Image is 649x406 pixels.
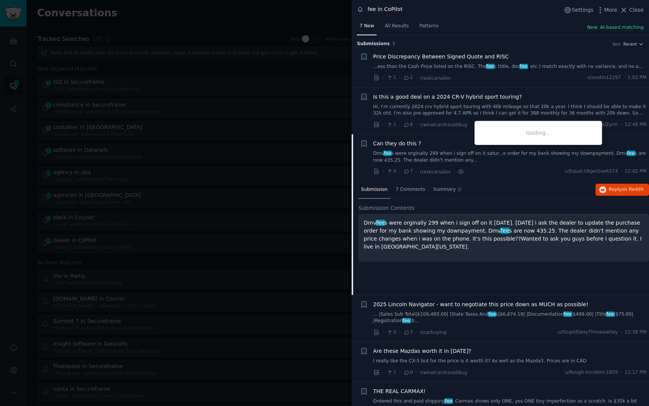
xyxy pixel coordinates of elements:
[629,6,644,14] span: Close
[444,398,453,404] span: fee
[609,186,644,193] span: Reply
[373,104,647,117] a: Hi, I'm currently 2024 crv hybrid sport touring with 40k mileage so that 20k a year. I think I sh...
[587,24,644,31] button: New: AI-based matching
[500,228,510,234] span: fee
[572,6,593,14] span: Settings
[364,219,644,251] p: Dmv s were orginally 299 when i sign off on it [DATE]. [DATE] i ask the dealer to update the purc...
[382,74,384,82] span: ·
[625,168,646,175] span: 12:42 PM
[628,74,646,81] span: 1:03 PM
[565,369,618,376] span: u/Rough-Incident-1859
[563,312,572,317] span: fee
[420,76,451,81] span: r/askcarsales
[420,122,468,127] span: r/whatcarshouldIbuy
[396,186,425,193] span: 7 Comments
[621,329,622,336] span: ·
[361,186,388,193] span: Submission
[358,204,415,212] span: Submission Contents
[403,121,413,128] span: 8
[596,6,618,14] button: More
[382,20,411,36] a: All Results
[368,5,402,13] div: fee in CoPilot
[565,168,618,175] span: u/Equal-Objective6374
[387,168,396,175] span: 0
[382,168,384,176] span: ·
[420,169,451,175] span: r/askcarsales
[620,6,644,14] button: Close
[604,6,618,14] span: More
[624,74,625,81] span: ·
[416,121,417,129] span: ·
[564,6,593,14] button: Settings
[623,41,637,47] span: Recent
[622,187,644,192] span: on Reddit
[606,312,614,317] span: fee
[373,358,647,365] a: I really like the CX-5 but for the price is it worth it? As well as the Mazda3. Prices are in CAD
[399,74,401,82] span: ·
[433,186,456,193] span: Summary
[399,121,401,129] span: ·
[357,41,390,47] span: Submission s
[613,41,621,47] div: Sort
[416,168,417,176] span: ·
[376,220,385,226] span: fee
[453,168,455,176] span: ·
[373,53,509,61] a: Price Discrepancy Between Signed Quote and RISC
[621,121,622,128] span: ·
[627,151,635,156] span: fee
[488,312,497,317] span: fee
[399,328,401,336] span: ·
[420,23,438,30] span: Patterns
[387,329,396,336] span: 0
[417,20,441,36] a: Patterns
[385,23,409,30] span: All Results
[625,121,646,128] span: 12:46 PM
[399,368,401,376] span: ·
[373,63,647,70] a: ...ess than the Cash Price listed on the RISC. Thefees (title, docfee, etc.) match exactly with n...
[387,74,396,81] span: 1
[519,64,528,69] span: fee
[587,74,621,81] span: u/austin12297
[387,121,396,128] span: 1
[373,140,421,148] a: Can they do this ?
[486,64,495,69] span: fee
[373,347,471,355] span: Are these Mazdas worth it in [DATE]?
[420,330,446,335] span: r/carbuying
[360,23,374,30] span: 7 New
[596,184,649,196] button: Replyon Reddit
[403,329,413,336] span: 3
[357,20,377,36] a: 7 New
[403,74,413,81] span: 2
[399,168,401,176] span: ·
[623,41,644,47] button: Recent
[416,74,417,82] span: ·
[373,387,426,395] a: THE REAL CARMAX!
[403,369,413,376] span: 0
[373,150,647,164] a: Dmvfees were orginally 299 when i sign off on it satur...e order for my bank showing my downpayme...
[416,368,417,376] span: ·
[403,168,413,175] span: 7
[621,168,622,175] span: ·
[383,151,392,156] span: fee
[373,301,589,308] a: 2025 Lincoln Navigator - want to negotiate this price down as MUCH as possible!
[373,93,522,101] a: Is this a good deal on a 2024 CR-V hybrid sport touring?
[416,328,417,336] span: ·
[387,369,396,376] span: 1
[621,369,622,376] span: ·
[625,369,646,376] span: 12:17 PM
[402,318,411,323] span: fee
[420,370,468,375] span: r/whatcarshouldIbuy
[625,329,646,336] span: 12:38 PM
[373,311,647,324] a: ... |Sales Sub Total|$109,483.00| |State Taxes Andfees|$6,874.19| |Documentationfee|$499.00| |Tit...
[393,42,395,46] span: 7
[475,121,602,145] div: loading...
[382,121,384,129] span: ·
[601,121,618,128] span: u/Zynir
[382,368,384,376] span: ·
